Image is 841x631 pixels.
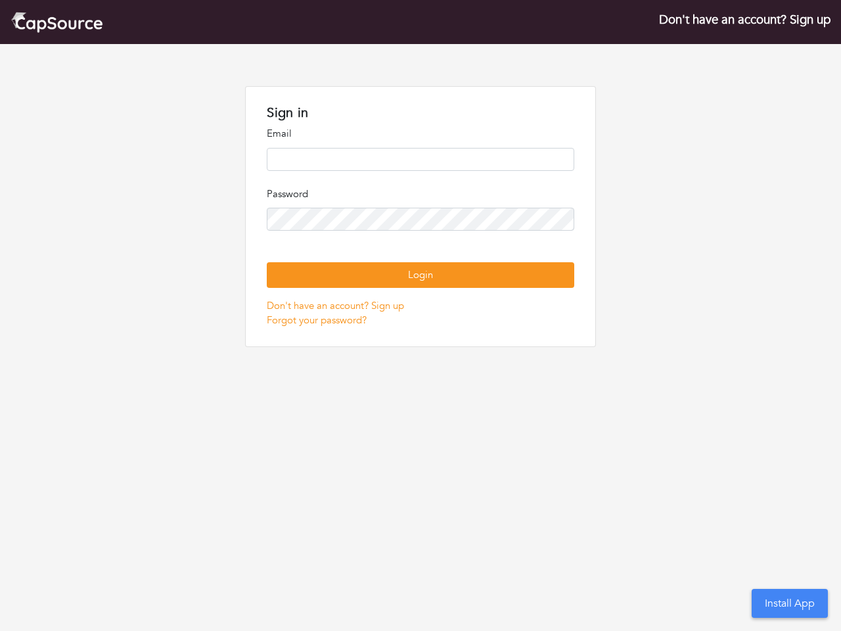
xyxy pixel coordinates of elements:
p: Password [267,187,574,202]
a: Forgot your password? [267,314,367,327]
button: Login [267,262,574,288]
img: cap_logo.png [11,11,103,34]
a: Don't have an account? Sign up [659,11,830,28]
p: Email [267,126,574,141]
a: Don't have an account? Sign up [267,299,404,312]
h1: Sign in [267,105,574,121]
button: Install App [752,589,828,618]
